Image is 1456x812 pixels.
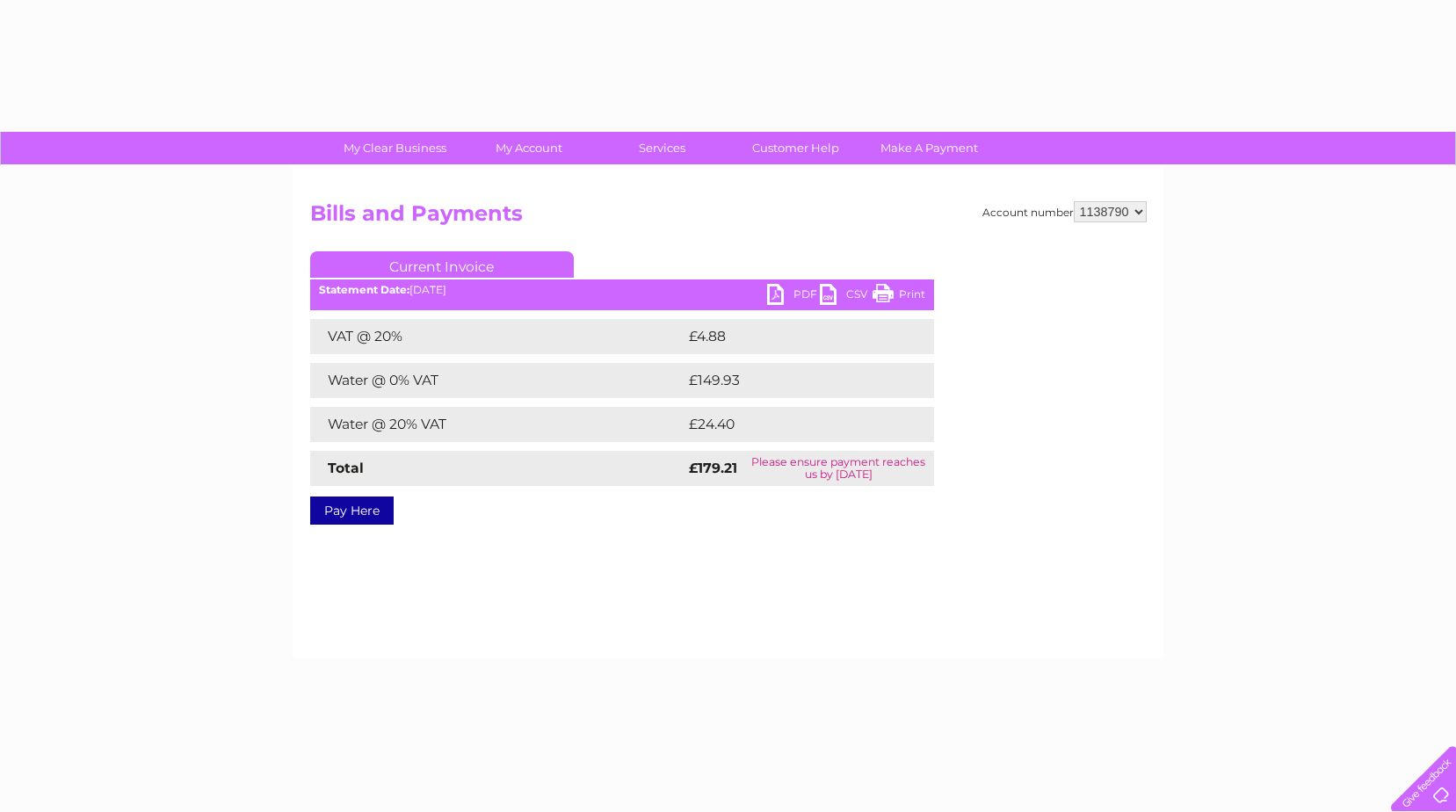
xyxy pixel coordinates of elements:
td: Water @ 20% VAT [310,407,685,442]
b: Statement Date: [319,283,409,296]
a: My Account [456,132,601,164]
a: Pay Here [310,497,394,525]
a: Print [873,284,925,309]
td: Please ensure payment reaches us by [DATE] [743,451,933,486]
strong: £179.21 [689,460,737,476]
td: VAT @ 20% [310,319,685,354]
td: Water @ 0% VAT [310,363,685,398]
td: £24.40 [685,407,900,442]
a: Current Invoice [310,251,574,278]
a: PDF [767,284,820,309]
a: Customer Help [723,132,868,164]
h2: Bills and Payments [310,201,1147,235]
a: Make A Payment [857,132,1002,164]
div: Account number [982,201,1147,222]
td: £4.88 [685,319,894,354]
strong: Total [328,460,364,476]
a: CSV [820,284,873,309]
td: £149.93 [685,363,902,398]
a: Services [590,132,735,164]
a: My Clear Business [322,132,467,164]
div: [DATE] [310,284,934,296]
